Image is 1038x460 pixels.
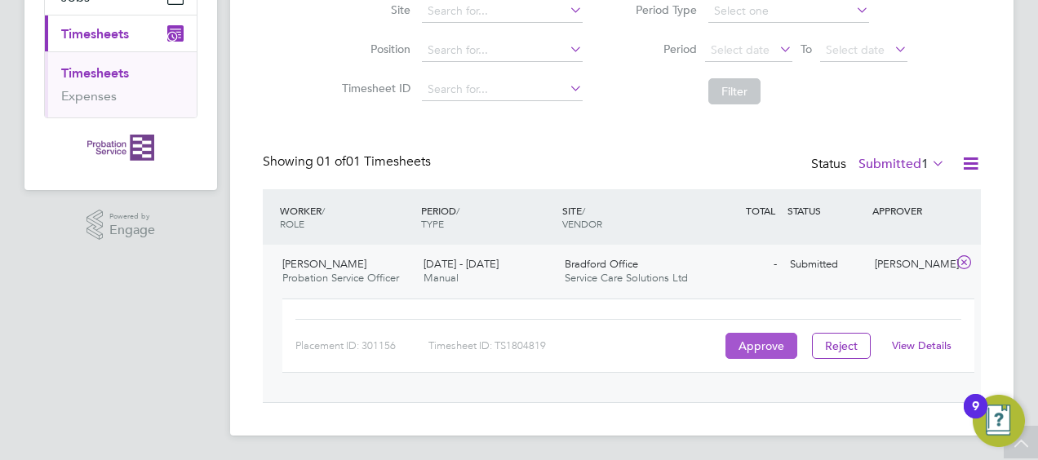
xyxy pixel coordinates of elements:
a: Expenses [61,88,117,104]
span: VENDOR [562,217,602,230]
label: Position [337,42,410,56]
div: 9 [972,406,979,427]
a: Go to home page [44,135,197,161]
div: WORKER [276,196,417,238]
div: Showing [263,153,434,170]
span: [PERSON_NAME] [282,257,366,271]
div: Placement ID: 301156 [295,333,428,359]
span: [DATE] - [DATE] [424,257,499,271]
input: Search for... [422,39,583,62]
div: Status [811,153,948,176]
div: SITE [558,196,699,238]
span: TOTAL [746,204,775,217]
div: APPROVER [868,196,953,225]
span: TYPE [421,217,444,230]
span: Engage [109,223,155,237]
span: Manual [424,271,459,285]
div: PERIOD [417,196,558,238]
a: Powered byEngage [86,210,156,241]
a: View Details [892,338,951,352]
input: Search for... [422,78,583,101]
label: Timesheet ID [337,81,410,95]
div: [PERSON_NAME] [868,251,953,278]
img: probationservice-logo-retina.png [87,135,153,161]
span: Probation Service Officer [282,271,399,285]
span: / [582,204,585,217]
span: Service Care Solutions Ltd [565,271,688,285]
span: Select date [711,42,770,57]
span: Powered by [109,210,155,223]
div: Timesheet ID: TS1804819 [428,333,721,359]
span: 01 of [317,153,346,170]
span: Timesheets [61,26,129,42]
button: Timesheets [45,15,197,51]
span: / [456,204,459,217]
div: Timesheets [45,51,197,117]
label: Period [623,42,697,56]
span: 1 [921,156,929,172]
div: Submitted [783,251,868,278]
div: STATUS [783,196,868,225]
button: Approve [725,333,797,359]
span: Bradford Office [565,257,638,271]
button: Filter [708,78,761,104]
span: ROLE [280,217,304,230]
button: Reject [812,333,871,359]
button: Open Resource Center, 9 new notifications [973,395,1025,447]
label: Site [337,2,410,17]
span: 01 Timesheets [317,153,431,170]
label: Period Type [623,2,697,17]
label: Submitted [858,156,945,172]
span: / [322,204,325,217]
a: Timesheets [61,65,129,81]
div: - [699,251,783,278]
span: To [796,38,817,60]
span: Select date [826,42,885,57]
